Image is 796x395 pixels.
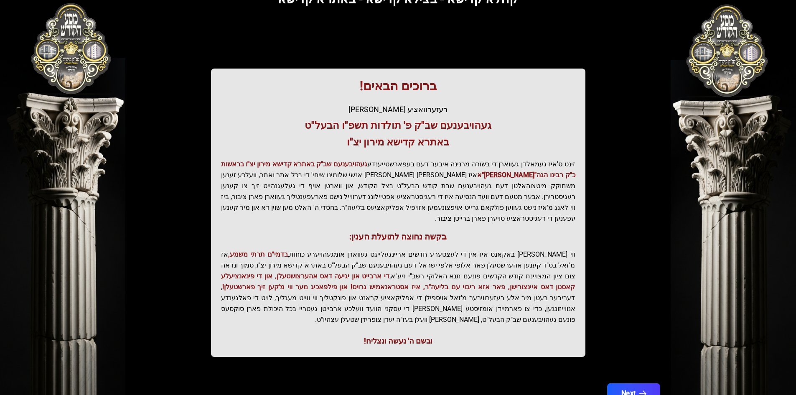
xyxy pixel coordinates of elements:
p: ווי [PERSON_NAME] באקאנט איז אין די לעצטערע חדשים אריינגעלייגט געווארן אומגעהויערע כוחות, אז מ'זא... [221,249,575,325]
span: געהויבענעם שב"ק באתרא קדישא מירון יצ"ו בראשות כ"ק רבינו הגה"[PERSON_NAME]"א [221,160,575,179]
p: זינט ס'איז געמאלדן געווארן די בשורה מרנינה איבער דעם בעפארשטייענדע איז [PERSON_NAME] [PERSON_NAME... [221,159,575,224]
div: ובשם ה' נעשה ונצליח! [221,335,575,347]
h3: באתרא קדישא מירון יצ"ו [221,135,575,149]
h1: ברוכים הבאים! [221,79,575,94]
span: בדמי"ם תרתי משמע, [228,250,288,258]
h3: בקשה נחוצה לתועלת הענין: [221,231,575,242]
span: די ארבייט און יגיעה דאס אהערצושטעלן, און די פינאנציעלע קאסטן דאס איינצורישן, פאר אזא ריבוי עם בלי... [221,272,575,291]
div: רעזערוואציע [PERSON_NAME] [221,104,575,115]
h3: געהויבענעם שב"ק פ' תולדות תשפ"ו הבעל"ט [221,119,575,132]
